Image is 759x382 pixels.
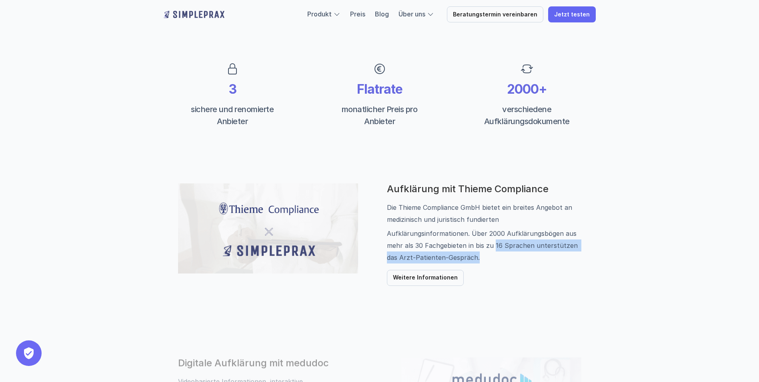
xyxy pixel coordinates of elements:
[307,10,332,18] a: Produkt
[548,6,596,22] a: Jetzt testen
[178,183,358,273] img: Grafik mit dem Simpleprax Logo und Thieme Compliance
[387,227,581,263] p: Aufklärungsinformationen. Über 2000 Aufklärungsbögen aus mehr als 30 Fachgebieten in bis zu 16 Sp...
[327,103,433,127] p: monatlicher Preis pro Anbieter
[387,201,581,225] p: Die Thieme Compliance GmbH bietet ein breites Angebot an medizinisch und juristisch fundierten
[554,11,590,18] p: Jetzt testen
[453,11,537,18] p: Beratungstermin vereinbaren
[350,10,365,18] a: Preis
[393,275,458,281] p: Weitere Informationen
[327,82,433,97] p: Flatrate
[180,82,285,97] p: 3
[375,10,389,18] a: Blog
[474,82,580,97] p: 2000+
[474,103,580,127] p: verschiedene Aufklärungsdokumente
[387,270,464,286] a: Weitere Informationen
[387,183,581,195] h3: Aufklärung mit Thieme Compliance
[447,6,543,22] a: Beratungstermin vereinbaren
[178,358,372,369] h3: Digitale Aufklärung mit medudoc
[399,10,425,18] a: Über uns
[180,103,285,127] p: sichere und renomierte Anbieter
